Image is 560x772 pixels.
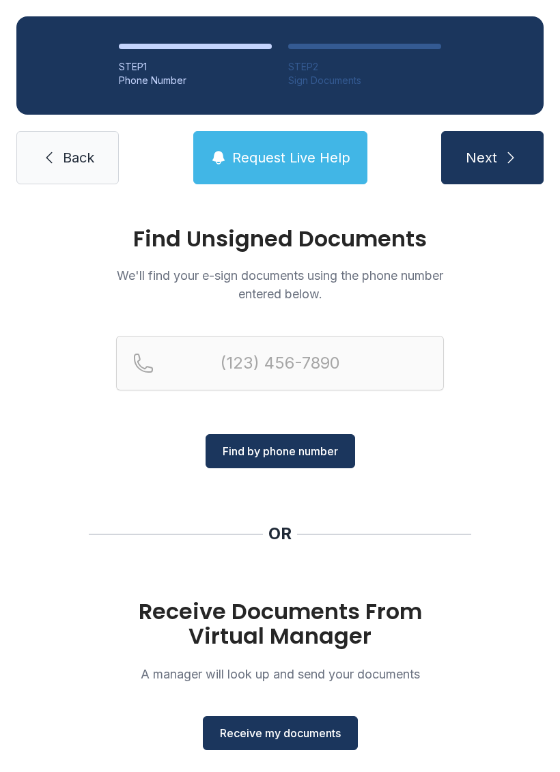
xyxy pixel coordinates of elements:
[232,148,350,167] span: Request Live Help
[119,74,272,87] div: Phone Number
[288,60,441,74] div: STEP 2
[268,523,292,545] div: OR
[116,599,444,648] h1: Receive Documents From Virtual Manager
[116,228,444,250] h1: Find Unsigned Documents
[466,148,497,167] span: Next
[116,266,444,303] p: We'll find your e-sign documents using the phone number entered below.
[288,74,441,87] div: Sign Documents
[116,665,444,683] p: A manager will look up and send your documents
[63,148,94,167] span: Back
[119,60,272,74] div: STEP 1
[116,336,444,390] input: Reservation phone number
[220,725,341,741] span: Receive my documents
[223,443,338,459] span: Find by phone number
